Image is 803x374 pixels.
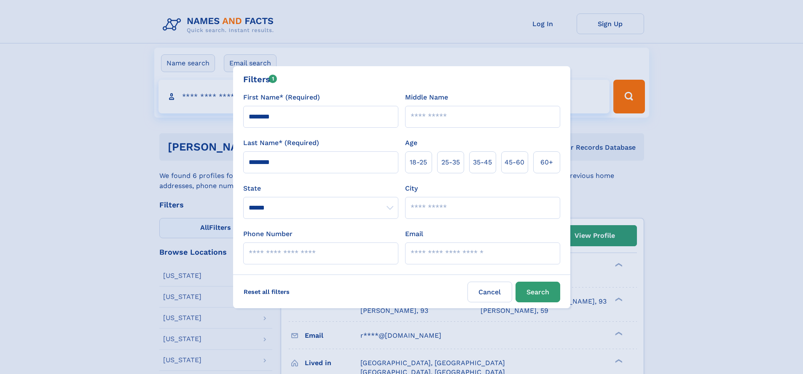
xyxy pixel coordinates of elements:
[410,157,427,167] span: 18‑25
[243,138,319,148] label: Last Name* (Required)
[243,92,320,102] label: First Name* (Required)
[505,157,524,167] span: 45‑60
[243,229,293,239] label: Phone Number
[243,73,277,86] div: Filters
[405,183,418,194] label: City
[405,92,448,102] label: Middle Name
[238,282,295,302] label: Reset all filters
[243,183,398,194] label: State
[516,282,560,302] button: Search
[405,138,417,148] label: Age
[540,157,553,167] span: 60+
[405,229,423,239] label: Email
[467,282,512,302] label: Cancel
[473,157,492,167] span: 35‑45
[441,157,460,167] span: 25‑35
